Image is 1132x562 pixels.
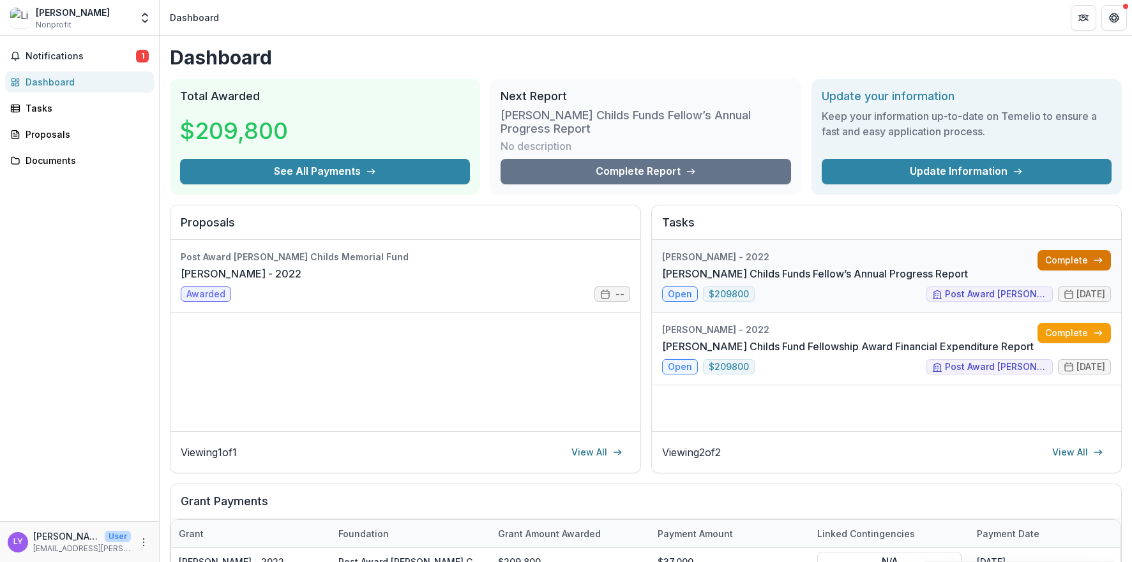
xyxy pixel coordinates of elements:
[170,46,1122,69] h1: Dashboard
[26,51,136,62] span: Notifications
[822,89,1112,103] h2: Update your information
[13,538,23,546] div: Liewei Yan
[662,266,968,281] a: [PERSON_NAME] Childs Funds Fellow’s Annual Progress Report
[5,124,154,145] a: Proposals
[10,8,31,28] img: Liewei Yan
[969,520,1129,547] div: Payment date
[171,520,331,547] div: Grant
[136,5,154,31] button: Open entity switcher
[490,520,650,547] div: Grant amount awarded
[490,527,608,540] div: Grant amount awarded
[181,266,301,281] a: [PERSON_NAME] - 2022
[501,108,790,136] h3: [PERSON_NAME] Childs Funds Fellow’s Annual Progress Report
[650,520,810,547] div: Payment Amount
[810,520,969,547] div: Linked Contingencies
[662,339,1034,354] a: [PERSON_NAME] Childs Fund Fellowship Award Financial Expenditure Report
[165,8,224,27] nav: breadcrumb
[1101,5,1127,31] button: Get Help
[5,150,154,171] a: Documents
[26,101,144,115] div: Tasks
[26,154,144,167] div: Documents
[331,520,490,547] div: Foundation
[662,445,721,460] p: Viewing 2 of 2
[136,50,149,63] span: 1
[36,6,110,19] div: [PERSON_NAME]
[181,445,237,460] p: Viewing 1 of 1
[181,216,630,240] h2: Proposals
[331,527,396,540] div: Foundation
[180,89,470,103] h2: Total Awarded
[1038,323,1111,343] a: Complete
[1071,5,1096,31] button: Partners
[5,71,154,92] a: Dashboard
[136,535,151,550] button: More
[969,527,1047,540] div: Payment date
[501,89,790,103] h2: Next Report
[662,216,1112,240] h2: Tasks
[26,75,144,89] div: Dashboard
[33,543,131,554] p: [EMAIL_ADDRESS][PERSON_NAME][DOMAIN_NAME]
[105,531,131,542] p: User
[810,527,923,540] div: Linked Contingencies
[501,138,571,154] p: No description
[650,527,741,540] div: Payment Amount
[26,128,144,141] div: Proposals
[564,442,630,462] a: View All
[822,108,1112,139] h3: Keep your information up-to-date on Temelio to ensure a fast and easy application process.
[1045,442,1111,462] a: View All
[5,98,154,119] a: Tasks
[5,46,154,66] button: Notifications1
[36,19,72,31] span: Nonprofit
[171,527,211,540] div: Grant
[180,159,470,184] button: See All Payments
[822,159,1112,184] a: Update Information
[501,159,790,184] a: Complete Report
[170,11,219,24] div: Dashboard
[181,494,1111,519] h2: Grant Payments
[33,529,100,543] p: [PERSON_NAME]
[180,114,288,148] h3: $209,800
[1038,250,1111,270] a: Complete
